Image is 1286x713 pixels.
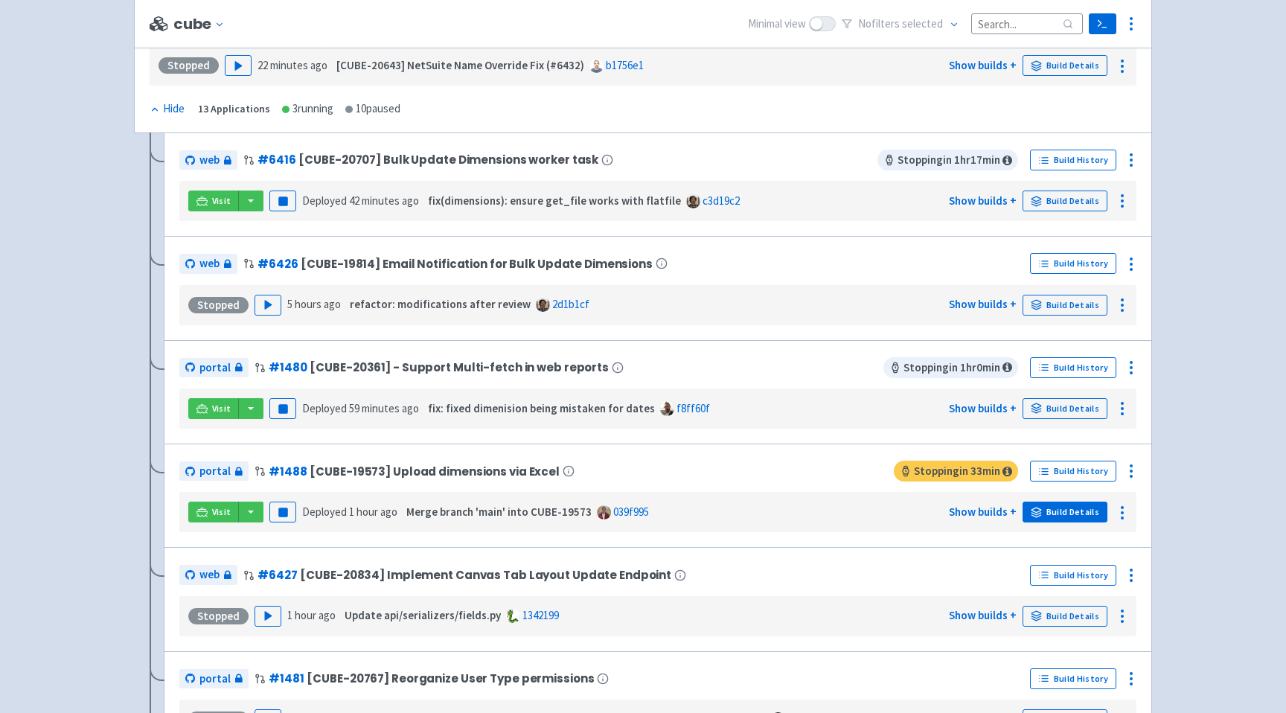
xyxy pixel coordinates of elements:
[300,569,671,581] span: [CUBE-20834] Implement Canvas Tab Layout Update Endpoint
[1030,461,1116,482] a: Build History
[349,401,419,415] time: 59 minutes ago
[902,16,943,31] span: selected
[257,567,297,583] a: #6427
[552,297,589,311] a: 2d1b1cf
[301,258,652,270] span: [CUBE-19814] Email Notification for Bulk Update Dimensions
[613,505,649,519] a: 039f995
[257,256,298,272] a: #6426
[336,58,584,72] strong: [CUBE-20643] NetSuite Name Override Fix (#6432)
[1023,502,1107,522] a: Build Details
[257,152,295,167] a: #6416
[349,194,419,208] time: 42 minutes ago
[1030,150,1116,170] a: Build History
[199,359,231,377] span: portal
[225,55,252,76] button: Play
[269,464,307,479] a: #1488
[188,191,239,211] a: Visit
[188,398,239,419] a: Visit
[302,505,397,519] span: Deployed
[198,100,270,118] div: 13 Applications
[199,566,220,583] span: web
[269,671,304,686] a: #1481
[1030,357,1116,378] a: Build History
[949,297,1017,311] a: Show builds +
[212,403,231,415] span: Visit
[310,361,609,374] span: [CUBE-20361] - Support Multi-fetch in web reports
[345,100,400,118] div: 10 paused
[949,58,1017,72] a: Show builds +
[179,565,237,585] a: web
[1023,191,1107,211] a: Build Details
[1023,295,1107,316] a: Build Details
[282,100,333,118] div: 3 running
[748,16,806,33] span: Minimal view
[298,153,598,166] span: [CUBE-20707] Bulk Update Dimensions worker task
[971,13,1083,33] input: Search...
[1030,565,1116,586] a: Build History
[179,150,237,170] a: web
[949,401,1017,415] a: Show builds +
[269,359,307,375] a: #1480
[179,254,237,274] a: web
[858,16,943,33] span: No filter s
[255,606,281,627] button: Play
[255,295,281,316] button: Play
[307,672,594,685] span: [CUBE-20767] Reorganize User Type permissions
[179,358,249,378] a: portal
[877,150,1018,170] span: Stopping in 1 hr 17 min
[173,16,231,33] button: cube
[199,152,220,169] span: web
[428,194,681,208] strong: fix(dimensions): ensure get_file works with flatfile
[1089,13,1116,34] a: Terminal
[894,461,1018,482] span: Stopping in 33 min
[350,297,531,311] strong: refactor: modifications after review
[150,100,186,118] button: Hide
[1023,398,1107,419] a: Build Details
[257,58,327,72] time: 22 minutes ago
[949,608,1017,622] a: Show builds +
[212,195,231,207] span: Visit
[188,502,239,522] a: Visit
[269,502,296,522] button: Pause
[949,194,1017,208] a: Show builds +
[1023,606,1107,627] a: Build Details
[150,100,185,118] div: Hide
[703,194,740,208] a: c3d19c2
[212,506,231,518] span: Visit
[188,608,249,624] div: Stopped
[269,191,296,211] button: Pause
[949,505,1017,519] a: Show builds +
[676,401,710,415] a: f8ff60f
[199,255,220,272] span: web
[302,194,419,208] span: Deployed
[1023,55,1107,76] a: Build Details
[1030,668,1116,689] a: Build History
[883,357,1018,378] span: Stopping in 1 hr 0 min
[159,57,219,74] div: Stopped
[345,608,501,622] strong: Update api/serializers/fields.py
[522,608,559,622] a: 1342199
[287,608,336,622] time: 1 hour ago
[269,398,296,419] button: Pause
[406,505,592,519] strong: Merge branch 'main' into CUBE-19573
[188,297,249,313] div: Stopped
[349,505,397,519] time: 1 hour ago
[302,401,419,415] span: Deployed
[179,669,249,689] a: portal
[287,297,341,311] time: 5 hours ago
[1030,253,1116,274] a: Build History
[199,463,231,480] span: portal
[310,465,560,478] span: [CUBE-19573] Upload dimensions via Excel
[199,671,231,688] span: portal
[606,58,644,72] a: b1756e1
[428,401,655,415] strong: fix: fixed dimenision being mistaken for dates
[179,461,249,482] a: portal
